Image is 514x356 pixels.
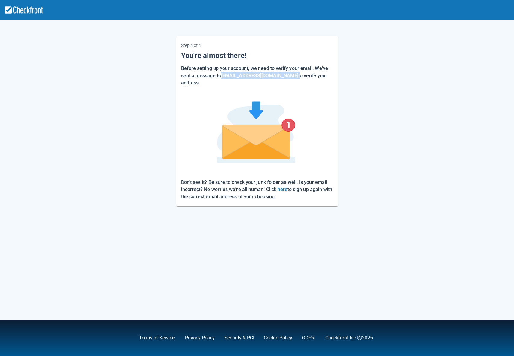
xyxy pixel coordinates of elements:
[181,51,333,60] h5: You're almost there!
[139,335,175,341] a: Terms of Service
[427,291,514,356] iframe: Chat Widget
[129,334,175,342] div: ,
[325,335,373,341] a: Checkfront Inc Ⓒ2025
[278,187,287,192] a: here
[264,335,292,341] a: Cookie Policy
[221,73,298,78] b: [EMAIL_ADDRESS][DOMAIN_NAME]
[181,179,333,200] p: Don't see it? Be sure to check your junk folder as well. Is your email incorrect? No worries we'r...
[181,65,333,87] p: Before setting up your account, we need to verify your email. We've sent a message to to verify y...
[185,335,215,341] a: Privacy Policy
[302,335,315,341] a: GDPR
[181,41,333,50] p: Step 4 of 4
[224,335,254,341] a: Security & PCI
[292,334,316,342] div: .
